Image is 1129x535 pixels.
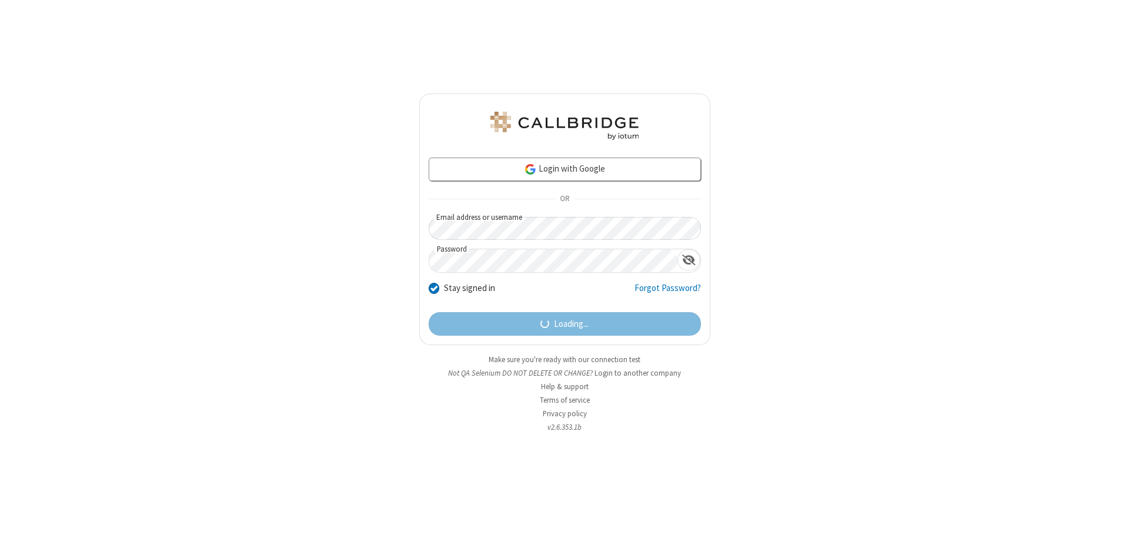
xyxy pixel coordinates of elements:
a: Login with Google [429,158,701,181]
input: Password [429,249,677,272]
li: v2.6.353.1b [419,422,710,433]
button: Login to another company [594,367,681,379]
li: Not QA Selenium DO NOT DELETE OR CHANGE? [419,367,710,379]
a: Make sure you're ready with our connection test [489,355,640,365]
label: Stay signed in [444,282,495,295]
span: Loading... [554,317,589,331]
button: Loading... [429,312,701,336]
div: Show password [677,249,700,271]
a: Help & support [541,382,589,392]
a: Privacy policy [543,409,587,419]
img: google-icon.png [524,163,537,176]
input: Email address or username [429,217,701,240]
a: Terms of service [540,395,590,405]
a: Forgot Password? [634,282,701,304]
span: OR [555,191,574,208]
img: QA Selenium DO NOT DELETE OR CHANGE [488,112,641,140]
